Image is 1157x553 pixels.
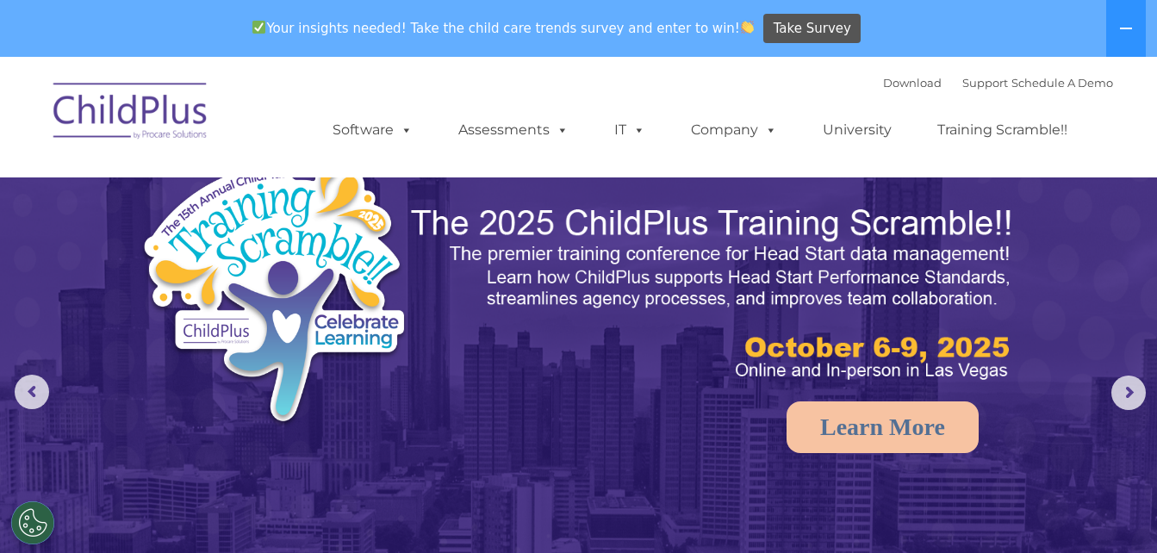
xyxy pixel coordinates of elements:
img: ChildPlus by Procare Solutions [45,71,217,157]
a: Training Scramble!! [920,113,1085,147]
a: Support [962,76,1008,90]
span: Your insights needed! Take the child care trends survey and enter to win! [246,11,762,45]
button: Cookies Settings [11,501,54,544]
a: Schedule A Demo [1011,76,1113,90]
a: Software [315,113,430,147]
span: Phone number [239,184,313,197]
img: ✅ [252,21,265,34]
span: Take Survey [774,14,851,44]
a: Company [674,113,794,147]
a: Learn More [787,401,979,453]
font: | [883,76,1113,90]
a: IT [597,113,662,147]
a: Download [883,76,942,90]
a: University [806,113,909,147]
a: Assessments [441,113,586,147]
a: Take Survey [763,14,861,44]
span: Last name [239,114,292,127]
img: 👏 [741,21,754,34]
